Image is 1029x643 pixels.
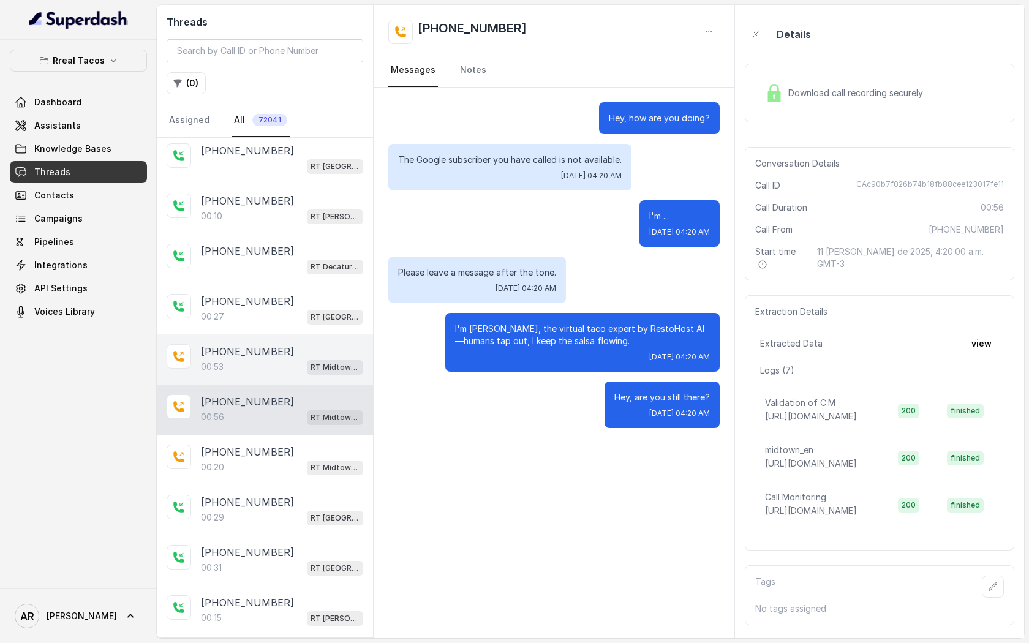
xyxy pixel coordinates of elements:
[760,337,823,350] span: Extracted Data
[20,610,34,623] text: AR
[34,143,111,155] span: Knowledge Bases
[167,104,212,137] a: Assigned
[167,15,363,29] h2: Threads
[898,498,919,513] span: 200
[232,104,290,137] a: All72041
[167,72,206,94] button: (0)
[760,364,999,377] p: Logs ( 7 )
[765,84,783,102] img: Lock Icon
[201,344,294,359] p: [PHONE_NUMBER]
[649,210,710,222] p: I'm ...
[10,50,147,72] button: Rreal Tacos
[10,138,147,160] a: Knowledge Bases
[34,166,70,178] span: Threads
[649,227,710,237] span: [DATE] 04:20 AM
[947,498,984,513] span: finished
[755,157,845,170] span: Conversation Details
[29,10,128,29] img: light.svg
[311,462,360,474] p: RT Midtown / EN
[201,562,222,574] p: 00:31
[856,179,1004,192] span: CAc90b7f026b74b18fb88cee123017fe11
[10,184,147,206] a: Contacts
[201,210,222,222] p: 00:10
[388,54,438,87] a: Messages
[201,511,224,524] p: 00:29
[311,412,360,424] p: RT Midtown / EN
[34,119,81,132] span: Assistants
[34,306,95,318] span: Voices Library
[755,246,807,270] span: Start time
[201,361,224,373] p: 00:53
[34,96,81,108] span: Dashboard
[311,160,360,173] p: RT [GEOGRAPHIC_DATA] / EN
[167,104,363,137] nav: Tabs
[10,115,147,137] a: Assistants
[755,603,1004,615] p: No tags assigned
[201,310,224,323] p: 00:27
[765,505,857,516] span: [URL][DOMAIN_NAME]
[388,54,720,87] nav: Tabs
[311,512,360,524] p: RT [GEOGRAPHIC_DATA] / EN
[201,545,294,560] p: [PHONE_NUMBER]
[10,301,147,323] a: Voices Library
[201,411,224,423] p: 00:56
[311,562,360,574] p: RT [GEOGRAPHIC_DATA] / EN
[10,231,147,253] a: Pipelines
[311,211,360,223] p: RT [PERSON_NAME][GEOGRAPHIC_DATA] / EN
[777,27,811,42] p: Details
[765,458,857,468] span: [URL][DOMAIN_NAME]
[755,224,793,236] span: Call From
[201,461,224,473] p: 00:20
[201,595,294,610] p: [PHONE_NUMBER]
[561,171,622,181] span: [DATE] 04:20 AM
[765,444,813,456] p: midtown_en
[201,612,222,624] p: 00:15
[10,91,147,113] a: Dashboard
[788,87,928,99] span: Download call recording securely
[496,284,556,293] span: [DATE] 04:20 AM
[10,161,147,183] a: Threads
[398,154,622,166] p: The Google subscriber you have called is not available.
[755,201,807,214] span: Call Duration
[649,408,710,418] span: [DATE] 04:20 AM
[947,404,984,418] span: finished
[898,404,919,418] span: 200
[311,612,360,625] p: RT [PERSON_NAME][GEOGRAPHIC_DATA] / EN
[34,189,74,201] span: Contacts
[898,451,919,465] span: 200
[609,112,710,124] p: Hey, how are you doing?
[614,391,710,404] p: Hey, are you still there?
[765,538,845,551] p: rreal_tacos_monitor
[201,194,294,208] p: [PHONE_NUMBER]
[929,224,1004,236] span: [PHONE_NUMBER]
[947,451,984,465] span: finished
[34,259,88,271] span: Integrations
[311,261,360,273] p: RT Decatur / EN
[167,39,363,62] input: Search by Call ID or Phone Number
[53,53,105,68] p: Rreal Tacos
[765,491,826,503] p: Call Monitoring
[765,397,835,409] p: Validation of C.M
[755,306,832,318] span: Extraction Details
[755,576,775,598] p: Tags
[201,445,294,459] p: [PHONE_NUMBER]
[418,20,527,44] h2: [PHONE_NUMBER]
[201,244,294,258] p: [PHONE_NUMBER]
[455,323,710,347] p: I'm [PERSON_NAME], the virtual taco expert by RestoHost AI—humans tap out, I keep the salsa flowing.
[201,394,294,409] p: [PHONE_NUMBER]
[201,143,294,158] p: [PHONE_NUMBER]
[201,495,294,510] p: [PHONE_NUMBER]
[34,236,74,248] span: Pipelines
[817,246,1004,270] span: 11 [PERSON_NAME] de 2025, 4:20:00 a.m. GMT-3
[398,266,556,279] p: Please leave a message after the tone.
[981,201,1004,214] span: 00:56
[458,54,489,87] a: Notes
[10,599,147,633] a: [PERSON_NAME]
[10,254,147,276] a: Integrations
[34,282,88,295] span: API Settings
[649,352,710,362] span: [DATE] 04:20 AM
[755,179,780,192] span: Call ID
[10,208,147,230] a: Campaigns
[765,411,857,421] span: [URL][DOMAIN_NAME]
[47,610,117,622] span: [PERSON_NAME]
